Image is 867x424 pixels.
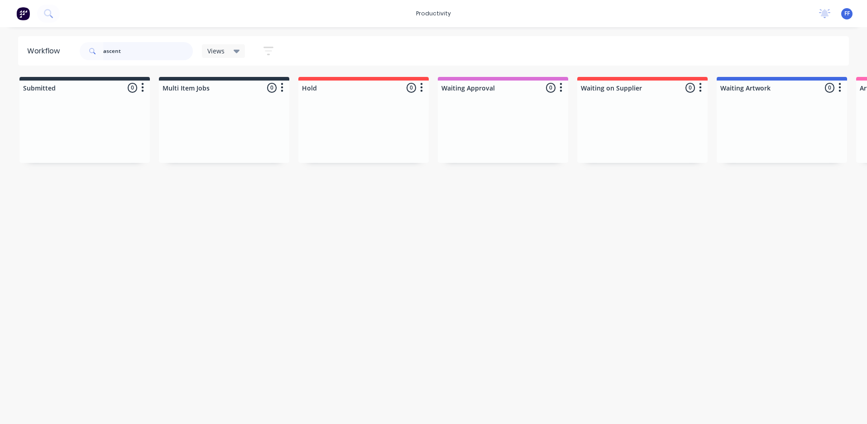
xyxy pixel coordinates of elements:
div: productivity [412,7,455,20]
span: FF [844,10,850,18]
img: Factory [16,7,30,20]
input: Search for orders... [103,42,193,60]
div: Workflow [27,46,64,57]
span: Views [207,46,225,56]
